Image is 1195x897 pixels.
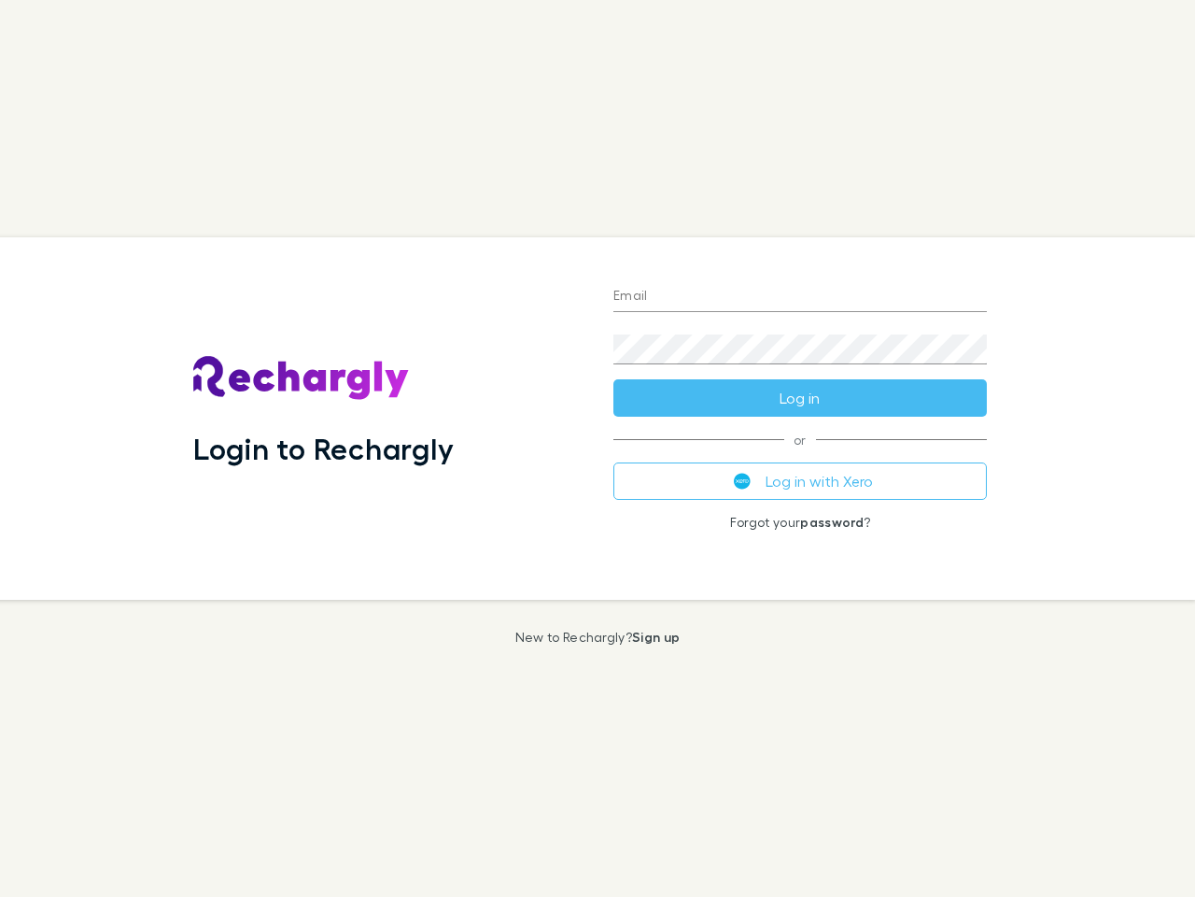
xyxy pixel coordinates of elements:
p: New to Rechargly? [515,630,681,645]
a: password [800,514,864,530]
p: Forgot your ? [613,515,987,530]
button: Log in with Xero [613,463,987,500]
img: Rechargly's Logo [193,356,410,401]
a: Sign up [632,629,680,645]
span: or [613,439,987,440]
img: Xero's logo [734,473,751,490]
button: Log in [613,379,987,417]
h1: Login to Rechargly [193,431,454,466]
